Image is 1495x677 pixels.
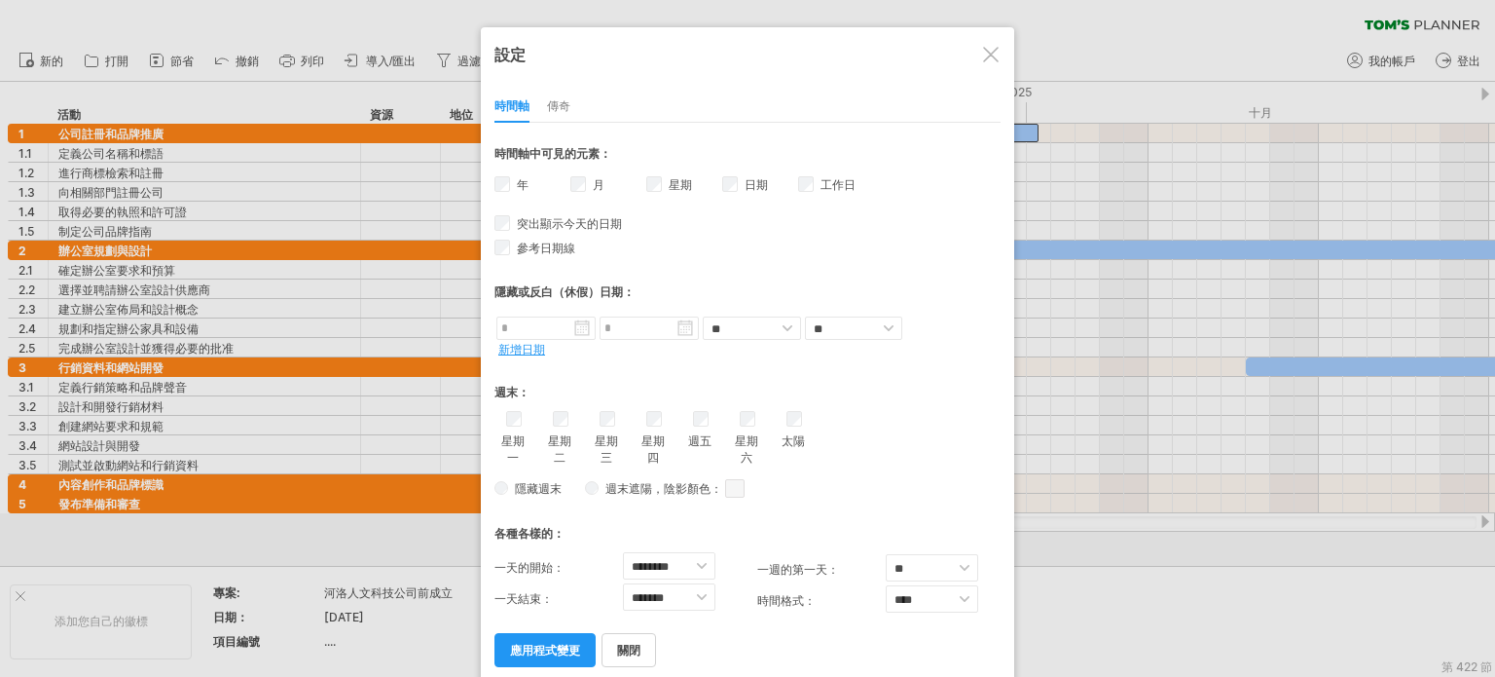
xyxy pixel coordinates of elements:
font: 星期 [669,177,692,192]
font: 星期三 [595,433,618,465]
font: 週末遮陽 [605,481,652,496]
font: 一天的開始： [494,560,565,575]
font: 一天結束： [494,591,553,606]
font: 週五 [688,433,711,448]
font: 時間軸 [494,98,529,113]
font: 關閉 [617,643,640,658]
a: 應用程式變更 [494,633,596,667]
font: 傳奇 [547,98,570,113]
font: 年 [517,177,529,192]
font: 時間格式： [757,593,816,608]
font: 星期六 [735,433,758,465]
a: 關閉 [602,633,656,667]
font: 時間軸中可見的元素： [494,146,611,161]
font: 週末： [494,385,529,399]
font: 星期一 [501,433,525,465]
font: 隱藏週末 [515,481,562,496]
font: 各種各樣的： [494,526,565,541]
font: 突出顯示今天的日期 [517,216,622,231]
font: 星期二 [548,433,571,465]
font: 日期 [745,177,768,192]
font: 一週的第一天： [757,562,839,577]
font: 設定 [494,45,526,64]
font: 應用程式變更 [510,643,580,658]
font: 隱藏或反白（休假）日期： [494,284,635,299]
font: ，陰影顏色： [652,481,722,496]
a: 新增日期 [498,342,545,357]
font: 參考日期線 [517,241,575,255]
span: 按一下此處以變更陰影顏色 [725,479,745,498]
font: 月 [593,177,604,192]
font: 工作日 [820,177,856,192]
font: 太陽 [782,433,805,448]
font: 星期四 [641,433,665,465]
